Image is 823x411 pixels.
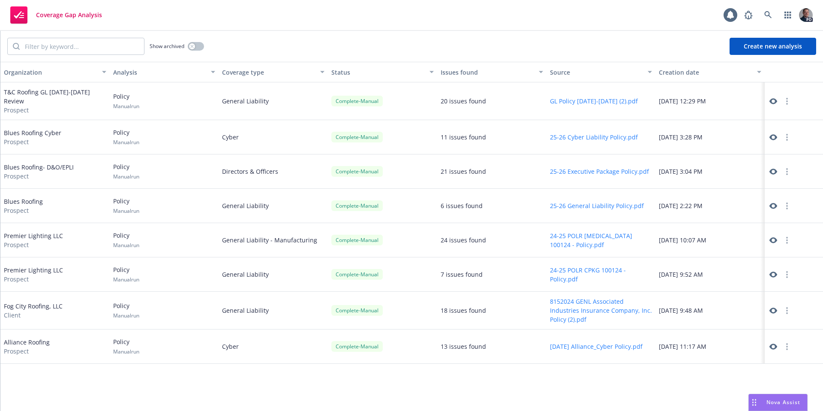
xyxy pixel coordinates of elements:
div: Policy [113,301,139,319]
div: Policy [113,162,139,180]
div: Complete - Manual [331,305,383,316]
div: 21 issues found [441,167,486,176]
div: Organization [4,68,97,77]
div: Policy [113,196,139,215]
div: Source [550,68,643,77]
div: Cyber [219,120,328,154]
div: [DATE] 12:29 PM [655,82,765,120]
span: Manual run [113,139,139,146]
span: Manual run [113,312,139,319]
div: Analysis [113,68,206,77]
span: Prospect [4,240,63,249]
input: Filter by keyword... [20,38,144,54]
span: Client [4,311,63,320]
button: Analysis [110,62,219,82]
button: Status [328,62,437,82]
span: Manual run [113,173,139,180]
span: Prospect [4,347,50,356]
div: Fog City Roofing, LLC [4,302,63,320]
button: 8152024 GENL Associated Industries Insurance Company, Inc. Policy (2).pdf [550,297,652,324]
div: Creation date [659,68,752,77]
div: [DATE] 10:07 AM [655,223,765,257]
div: Cyber [219,329,328,364]
div: [DATE] 3:04 PM [655,154,765,189]
a: Report a Bug [740,6,757,24]
div: 13 issues found [441,342,486,351]
span: Prospect [4,137,61,146]
div: Complete - Manual [331,341,383,352]
div: Complete - Manual [331,200,383,211]
a: Switch app [779,6,796,24]
div: Policy [113,337,139,355]
span: Prospect [4,106,106,115]
div: Drag to move [749,394,760,411]
div: 7 issues found [441,270,483,279]
button: 24-25 POLR [MEDICAL_DATA] 100124 - Policy.pdf [550,231,652,249]
div: 11 issues found [441,133,486,142]
div: [DATE] 11:17 AM [655,329,765,364]
div: General Liability - Manufacturing [219,223,328,257]
div: [DATE] 9:52 AM [655,257,765,292]
div: Blues Roofing- D&O/EPLI [4,163,74,181]
button: [DATE] Alliance_Cyber Policy.pdf [550,342,643,351]
div: Complete - Manual [331,132,383,142]
button: Source [547,62,656,82]
button: Coverage type [219,62,328,82]
button: 25-26 Cyber Liability Policy.pdf [550,133,638,142]
button: Creation date [655,62,765,82]
svg: Search [13,43,20,50]
div: Blues Roofing Cyber [4,128,61,146]
button: Organization [0,62,110,82]
span: Manual run [113,103,139,110]
div: Complete - Manual [331,96,383,106]
div: Directors & Officers [219,154,328,189]
div: Issues found [441,68,534,77]
div: Premier Lighting LLC [4,266,63,284]
div: Alliance Roofing [4,338,50,356]
button: 25-26 General Liability Policy.pdf [550,201,644,210]
div: T&C Roofing GL [DATE]-[DATE] Review [4,88,106,115]
div: 6 issues found [441,201,483,210]
div: [DATE] 3:28 PM [655,120,765,154]
span: Prospect [4,172,74,181]
span: Manual run [113,207,139,215]
button: Issues found [437,62,547,82]
div: Blues Roofing [4,197,43,215]
span: Manual run [113,276,139,283]
button: Nova Assist [748,394,808,411]
div: Policy [113,92,139,110]
div: General Liability [219,189,328,223]
span: Prospect [4,275,63,284]
div: 24 issues found [441,236,486,245]
div: Coverage type [222,68,315,77]
div: [DATE] 9:48 AM [655,292,765,329]
div: General Liability [219,292,328,329]
div: Complete - Manual [331,269,383,280]
div: Complete - Manual [331,166,383,177]
div: 20 issues found [441,97,486,106]
span: Manual run [113,242,139,249]
a: Search [760,6,777,24]
button: Create new analysis [730,38,816,55]
div: General Liability [219,82,328,120]
span: Manual run [113,348,139,355]
div: [DATE] 2:22 PM [655,189,765,223]
span: Coverage Gap Analysis [36,12,102,18]
button: 24-25 POLR CPKG 100124 - Policy.pdf [550,266,652,284]
span: Show archived [150,42,184,50]
div: Policy [113,265,139,283]
div: Policy [113,128,139,146]
div: General Liability [219,257,328,292]
div: Premier Lighting LLC [4,231,63,249]
div: 18 issues found [441,306,486,315]
a: Coverage Gap Analysis [7,3,105,27]
div: Policy [113,231,139,249]
div: Complete - Manual [331,235,383,245]
span: Prospect [4,206,43,215]
img: photo [799,8,813,22]
button: 25-26 Executive Package Policy.pdf [550,167,649,176]
div: Status [331,68,424,77]
button: GL Policy [DATE]-[DATE] (2).pdf [550,97,638,106]
span: Nova Assist [766,399,800,406]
